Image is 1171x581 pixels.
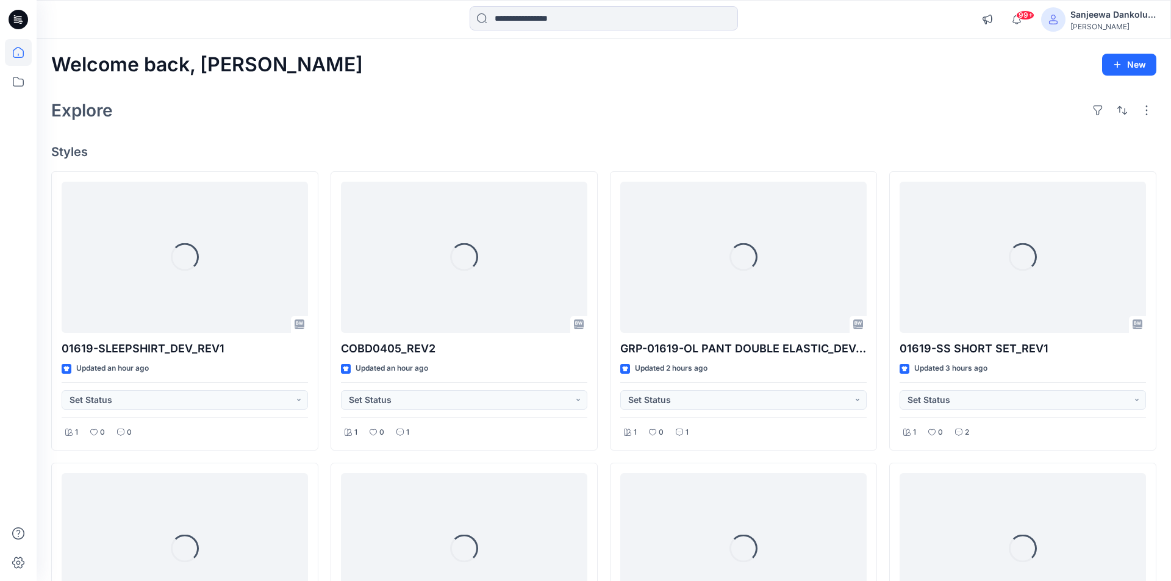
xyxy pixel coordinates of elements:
[914,362,987,375] p: Updated 3 hours ago
[659,426,664,439] p: 0
[900,340,1146,357] p: 01619-SS SHORT SET_REV1
[379,426,384,439] p: 0
[100,426,105,439] p: 0
[1048,15,1058,24] svg: avatar
[356,362,428,375] p: Updated an hour ago
[635,362,707,375] p: Updated 2 hours ago
[1070,22,1156,31] div: [PERSON_NAME]
[51,101,113,120] h2: Explore
[1070,7,1156,22] div: Sanjeewa Dankoluwage
[1102,54,1156,76] button: New
[51,54,363,76] h2: Welcome back, [PERSON_NAME]
[127,426,132,439] p: 0
[686,426,689,439] p: 1
[965,426,969,439] p: 2
[62,340,308,357] p: 01619-SLEEPSHIRT_DEV_REV1
[620,340,867,357] p: GRP-01619-OL PANT DOUBLE ELASTIC_DEV_REV2
[341,340,587,357] p: COBD0405_REV2
[634,426,637,439] p: 1
[913,426,916,439] p: 1
[51,144,1156,159] h4: Styles
[938,426,943,439] p: 0
[1016,10,1034,20] span: 99+
[406,426,409,439] p: 1
[76,362,149,375] p: Updated an hour ago
[354,426,357,439] p: 1
[75,426,78,439] p: 1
